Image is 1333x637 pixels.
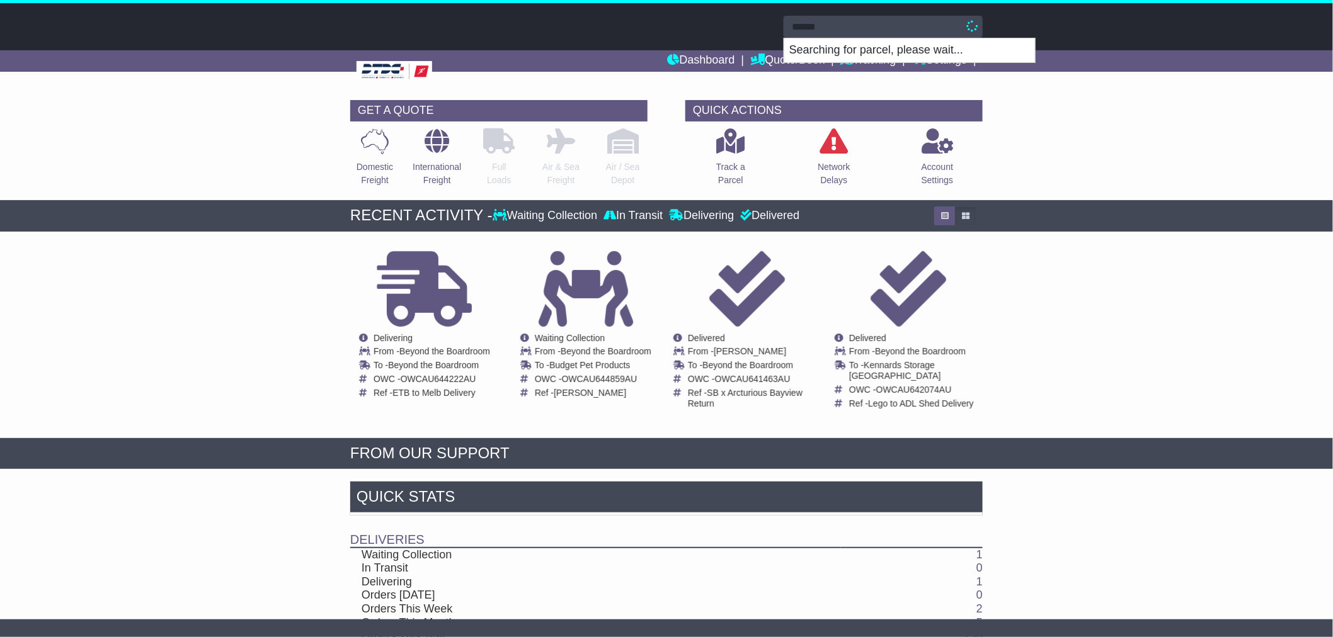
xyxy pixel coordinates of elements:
[976,602,983,615] a: 2
[374,360,490,374] td: To -
[737,209,799,223] div: Delivered
[668,50,735,72] a: Dashboard
[413,161,461,187] p: International Freight
[350,206,493,225] div: RECENT ACTIVITY -
[849,398,982,409] td: Ref -
[388,360,479,370] span: Beyond the Boardroom
[350,616,841,630] td: Orders This Month
[702,360,793,370] span: Beyond the Boardroom
[606,161,640,187] p: Air / Sea Depot
[535,374,651,388] td: OWC -
[976,589,983,601] a: 0
[350,516,983,548] td: Deliveries
[688,374,821,388] td: OWC -
[976,616,983,629] a: 5
[876,385,952,395] span: OWCAU642074AU
[350,575,841,589] td: Delivering
[688,360,821,374] td: To -
[374,374,490,388] td: OWC -
[849,385,982,398] td: OWC -
[849,333,886,343] span: Delivered
[350,561,841,575] td: In Transit
[549,360,630,370] span: Budget Pet Products
[535,346,651,360] td: From -
[685,100,983,121] div: QUICK ACTIONS
[600,209,666,223] div: In Transit
[868,398,974,409] span: Lego to ADL Shed Delivery
[374,346,490,360] td: From -
[357,161,393,187] p: Domestic Freight
[399,346,490,356] span: Beyond the Boardroom
[666,209,737,223] div: Delivering
[350,602,841,616] td: Orders This Week
[750,50,825,72] a: Quote/Book
[374,333,413,343] span: Delivering
[493,209,600,223] div: Waiting Collection
[561,346,651,356] span: Beyond the Boardroom
[849,346,982,360] td: From -
[817,128,850,194] a: NetworkDelays
[562,374,638,384] span: OWCAU644859AU
[976,561,983,574] a: 0
[688,388,821,409] td: Ref -
[401,374,476,384] span: OWCAU644222AU
[921,128,954,194] a: AccountSettings
[356,128,394,194] a: DomesticFreight
[716,128,746,194] a: Track aParcel
[350,482,983,516] div: Quick Stats
[483,161,515,187] p: Full Loads
[875,346,966,356] span: Beyond the Boardroom
[350,589,841,602] td: Orders [DATE]
[715,374,791,384] span: OWCAU641463AU
[554,388,626,398] span: [PERSON_NAME]
[849,360,941,381] span: Kennards Storage [GEOGRAPHIC_DATA]
[535,388,651,398] td: Ref -
[350,548,841,562] td: Waiting Collection
[714,346,786,356] span: [PERSON_NAME]
[688,333,725,343] span: Delivered
[542,161,580,187] p: Air & Sea Freight
[374,388,490,398] td: Ref -
[535,360,651,374] td: To -
[818,161,850,187] p: Network Delays
[716,161,745,187] p: Track a Parcel
[688,346,821,360] td: From -
[784,38,1035,62] p: Searching for parcel, please wait...
[535,333,605,343] span: Waiting Collection
[350,100,648,121] div: GET A QUOTE
[392,388,475,398] span: ETB to Melb Delivery
[412,128,462,194] a: InternationalFreight
[922,161,954,187] p: Account Settings
[688,388,803,409] span: SB x Arcturious Bayview Return
[976,575,983,588] a: 1
[350,444,983,463] div: FROM OUR SUPPORT
[976,548,983,561] a: 1
[849,360,982,385] td: To -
